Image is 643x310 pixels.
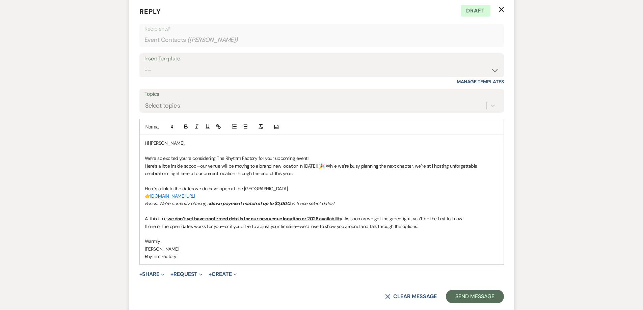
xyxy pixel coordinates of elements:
button: Share [139,272,165,277]
span: Draft [461,5,490,17]
p: Here’s a little inside scoop—our venue will be moving to a brand new location in [DATE]! 🎉 While ... [145,162,499,177]
div: Insert Template [144,54,499,64]
p: Warmly, [145,237,499,245]
p: Rhythm Factory [145,253,499,260]
div: Select topics [145,101,180,110]
p: 👉 [145,192,499,200]
span: Reply [139,7,161,16]
p: [PERSON_NAME] [145,245,499,253]
span: ( [PERSON_NAME] ) [187,35,238,45]
button: Send Message [446,290,504,303]
button: Clear message [385,294,436,299]
em: Bonus: We’re currently offering a [145,200,210,206]
em: on these select dates! [290,200,334,206]
a: Manage Templates [457,79,504,85]
em: down payment match of up to $2,000 [210,200,290,206]
span: + [170,272,173,277]
button: Request [170,272,203,277]
button: Create [209,272,237,277]
p: At this time, . As soon as we get the green light, you’ll be the first to know! [145,215,499,222]
p: We’re so excited you’re considering The Rhythm Factory for your upcoming event! [145,154,499,162]
p: Hi [PERSON_NAME], [145,139,499,147]
label: Topics [144,89,499,99]
div: Event Contacts [144,33,499,47]
u: we don’t yet have confirmed details for our new venue location or 2026 availability [167,216,342,222]
p: If one of the open dates works for you—or if you'd like to adjust your timeline—we’d love to show... [145,223,499,230]
span: + [209,272,212,277]
span: + [139,272,142,277]
p: Here’s a link to the dates we do have open at the [GEOGRAPHIC_DATA]: [145,185,499,192]
p: Recipients* [144,25,499,33]
a: [DOMAIN_NAME][URL] [150,193,195,199]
